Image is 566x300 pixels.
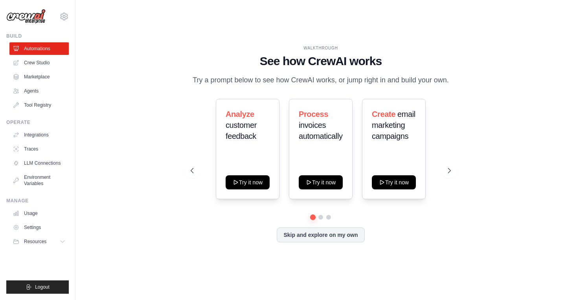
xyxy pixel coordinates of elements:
a: Traces [9,143,69,155]
img: Logo [6,9,46,24]
h1: See how CrewAI works [191,54,451,68]
span: Logout [35,284,50,290]
button: Resources [9,235,69,248]
a: Automations [9,42,69,55]
div: Manage [6,198,69,204]
span: Process [299,110,328,118]
a: Crew Studio [9,56,69,69]
a: LLM Connections [9,157,69,169]
div: Build [6,33,69,39]
button: Skip and explore on my own [277,227,364,242]
button: Try it now [372,175,416,189]
span: Analyze [226,110,254,118]
span: Resources [24,238,46,245]
a: Tool Registry [9,99,69,111]
div: WALKTHROUGH [191,45,451,51]
span: invoices automatically [299,121,343,140]
span: customer feedback [226,121,257,140]
a: Settings [9,221,69,234]
a: Agents [9,85,69,97]
a: Integrations [9,129,69,141]
a: Marketplace [9,71,69,83]
span: Create [372,110,395,118]
button: Try it now [299,175,343,189]
p: Try a prompt below to see how CrewAI works, or jump right in and build your own. [191,75,451,86]
span: email marketing campaigns [372,110,415,140]
button: Try it now [226,175,270,189]
a: Usage [9,207,69,220]
button: Logout [6,280,69,294]
div: Operate [6,119,69,125]
a: Environment Variables [9,171,69,190]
